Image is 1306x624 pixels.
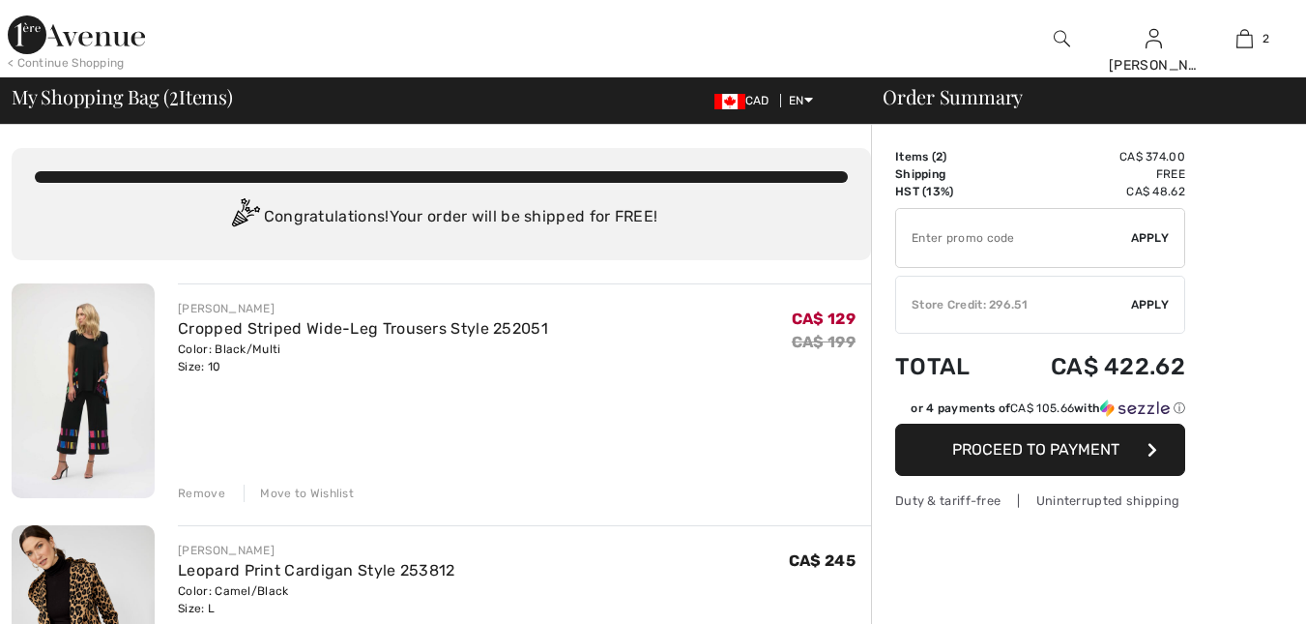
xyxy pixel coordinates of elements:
span: CA$ 245 [789,551,856,570]
td: Shipping [895,165,999,183]
img: Congratulation2.svg [225,198,264,237]
div: Color: Black/Multi Size: 10 [178,341,548,375]
span: 2 [936,150,943,163]
td: Total [895,334,999,400]
td: HST (13%) [895,183,999,200]
div: Congratulations! Your order will be shipped for FREE! [35,198,848,237]
span: 2 [1262,30,1269,47]
td: CA$ 48.62 [999,183,1185,200]
img: 1ère Avenue [8,15,145,54]
div: Store Credit: 296.51 [896,296,1131,313]
s: CA$ 199 [792,333,856,351]
span: CA$ 129 [792,310,856,328]
img: Cropped Striped Wide-Leg Trousers Style 252051 [12,283,155,498]
div: or 4 payments ofCA$ 105.66withSezzle Click to learn more about Sezzle [895,400,1185,424]
div: or 4 payments of with [911,400,1185,417]
a: 2 [1200,27,1290,50]
div: [PERSON_NAME] [1109,55,1199,75]
a: Cropped Striped Wide-Leg Trousers Style 252051 [178,319,548,338]
span: EN [789,94,813,107]
div: Order Summary [859,87,1294,106]
div: < Continue Shopping [8,54,125,72]
span: 2 [169,82,179,107]
td: Items ( ) [895,148,999,165]
td: Free [999,165,1185,183]
div: Remove [178,485,225,502]
span: Proceed to Payment [952,440,1119,459]
div: Duty & tariff-free | Uninterrupted shipping [895,491,1185,510]
span: CA$ 105.66 [1010,401,1074,415]
span: Apply [1131,229,1170,247]
img: search the website [1054,27,1070,50]
div: [PERSON_NAME] [178,542,455,559]
div: Color: Camel/Black Size: L [178,582,455,617]
span: My Shopping Bag ( Items) [12,87,233,106]
span: CAD [714,94,777,107]
a: Sign In [1146,29,1162,47]
img: Canadian Dollar [714,94,745,109]
img: Sezzle [1100,400,1170,417]
button: Proceed to Payment [895,424,1185,476]
input: Promo code [896,209,1131,267]
a: Leopard Print Cardigan Style 253812 [178,561,455,579]
img: My Bag [1236,27,1253,50]
td: CA$ 422.62 [999,334,1185,400]
div: Move to Wishlist [244,485,354,502]
div: [PERSON_NAME] [178,300,548,317]
td: CA$ 374.00 [999,148,1185,165]
img: My Info [1146,27,1162,50]
span: Apply [1131,296,1170,313]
